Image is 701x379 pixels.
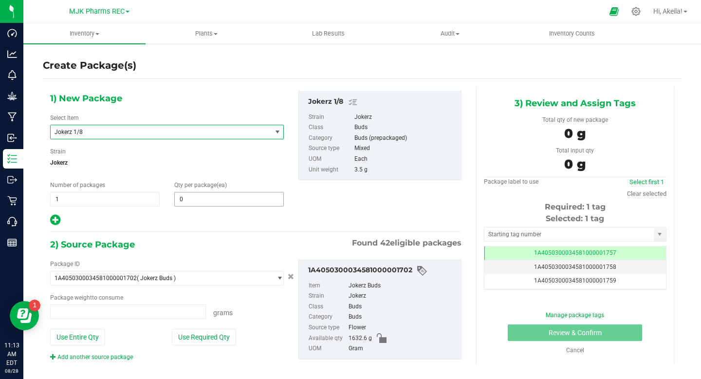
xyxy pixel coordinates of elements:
[50,294,123,301] span: Package to consume
[217,182,227,189] span: (ea)
[309,133,352,144] label: Category
[7,112,17,122] inline-svg: Manufacturing
[542,116,608,123] span: Total qty of new package
[55,275,137,282] span: 1A4050300034581000001702
[50,354,133,360] a: Add another source package
[7,91,17,101] inline-svg: Grow
[352,237,461,249] span: Found eligible packages
[309,154,352,165] label: UOM
[309,165,352,175] label: Unit weight
[7,154,17,164] inline-svg: Inventory
[4,341,19,367] p: 11:13 AM EDT
[349,322,456,333] div: Flower
[7,217,17,227] inline-svg: Call Center
[55,129,259,135] span: Jokerz 1/8
[7,70,17,80] inline-svg: Monitoring
[534,277,616,284] span: 1A4050300034581000001759
[7,175,17,185] inline-svg: Outbound
[564,156,586,172] span: 0 g
[390,29,511,38] span: Audit
[653,7,683,15] span: Hi, Akeila!
[354,133,456,144] div: Buds (prepackaged)
[50,219,60,226] span: Add new output
[349,291,456,302] div: Jokerz
[146,29,267,38] span: Plants
[309,281,347,291] label: Item
[349,302,456,312] div: Buds
[137,275,176,282] span: ( Jokerz Buds )
[354,154,456,165] div: Each
[309,322,347,333] label: Source type
[545,202,606,211] span: Required: 1 tag
[546,214,604,223] span: Selected: 1 tag
[69,7,125,16] span: MJK Pharms REC
[349,281,456,291] div: Jokerz Buds
[308,265,456,277] div: 1A4050300034581000001702
[534,249,616,256] span: 1A4050300034581000001757
[309,122,352,133] label: Class
[23,23,146,44] a: Inventory
[354,165,456,175] div: 3.5 g
[627,190,666,197] a: Clear selected
[389,23,512,44] a: Audit
[172,329,236,345] button: Use Required Qty
[7,28,17,38] inline-svg: Dashboard
[309,302,347,312] label: Class
[546,312,604,319] a: Manage package tags
[7,196,17,206] inline-svg: Retail
[308,96,456,108] div: Jokerz 1/8
[309,312,347,322] label: Category
[23,29,146,38] span: Inventory
[50,91,122,106] span: 1) New Package
[354,143,456,154] div: Mixed
[309,143,352,154] label: Source type
[29,300,40,311] iframe: Resource center unread badge
[556,147,594,154] span: Total input qty
[174,182,227,189] span: Qty per package
[7,49,17,59] inline-svg: Analytics
[309,291,347,302] label: Strain
[349,333,372,344] span: 1632.6 g
[380,238,390,247] span: 42
[50,147,66,156] label: Strain
[603,2,625,21] span: Open Ecommerce Menu
[564,126,586,141] span: 0 g
[349,343,456,354] div: Gram
[515,96,636,111] span: 3) Review and Assign Tags
[175,192,283,206] input: 0
[4,367,19,375] p: 08/28
[299,29,358,38] span: Lab Results
[536,29,608,38] span: Inventory Counts
[7,133,17,143] inline-svg: Inbound
[354,122,456,133] div: Buds
[50,182,105,189] span: Number of packages
[43,58,136,73] h4: Create Package(s)
[10,301,39,330] iframe: Resource center
[629,178,664,186] a: Select first 1
[630,7,642,16] div: Manage settings
[271,125,283,139] span: select
[309,343,347,354] label: UOM
[271,271,283,285] span: select
[50,261,80,267] span: Package ID
[309,333,347,344] label: Available qty
[146,23,268,44] a: Plants
[484,178,538,185] span: Package label to use
[267,23,389,44] a: Lab Results
[213,309,233,317] span: Grams
[349,312,456,322] div: Buds
[74,294,92,301] span: weight
[7,238,17,247] inline-svg: Reports
[51,192,159,206] input: 1
[50,155,284,170] span: Jokerz
[508,324,642,341] button: Review & Confirm
[484,227,654,241] input: Starting tag number
[50,114,79,122] label: Select Item
[309,112,352,123] label: Strain
[285,270,297,284] button: Cancel button
[566,347,584,354] a: Cancel
[534,264,616,270] span: 1A4050300034581000001758
[354,112,456,123] div: Jokerz
[511,23,633,44] a: Inventory Counts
